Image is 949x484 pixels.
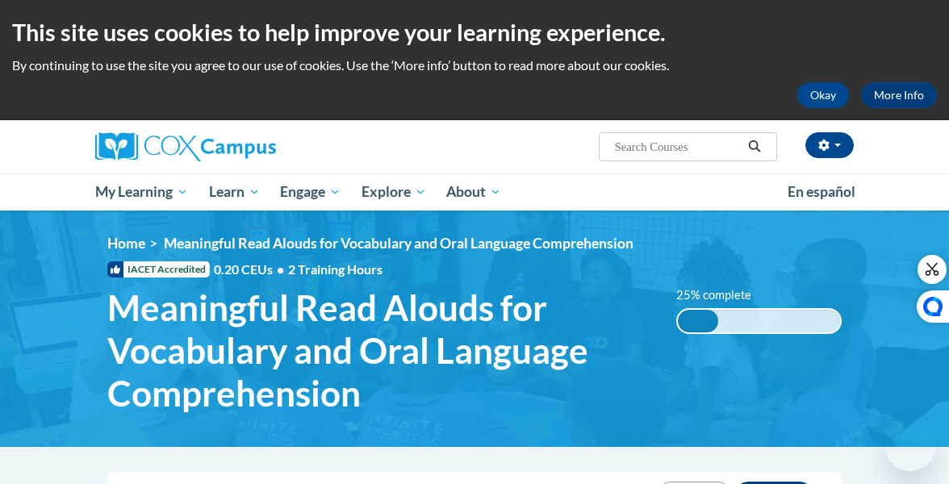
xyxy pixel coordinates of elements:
button: Okay [797,82,849,108]
span: My Learning [95,182,188,202]
div: 25% complete [678,310,718,332]
label: 25% complete [676,286,769,304]
button: Account Settings [805,132,854,158]
a: Home [107,235,145,252]
a: Cox Campus [95,132,332,161]
a: Explore [351,173,437,211]
input: Search Courses [613,137,742,156]
span: Engage [280,182,341,202]
a: En español [777,175,866,209]
div: Main menu [83,173,866,211]
span: En español [788,183,855,200]
img: Cox Campus [95,132,276,161]
a: My Learning [85,173,199,211]
span: • [277,261,284,277]
span: Explore [362,182,426,202]
a: Engage [270,173,351,211]
span: About [446,182,501,202]
button: Search [742,137,767,156]
a: More Info [861,82,937,108]
p: By continuing to use the site you agree to our use of cookies. Use the ‘More info’ button to read... [12,56,937,74]
span: 2 Training Hours [288,261,383,277]
span: Meaningful Read Alouds for Vocabulary and Oral Language Comprehension [164,235,633,252]
span: 0.20 CEUs [214,261,288,278]
a: About [437,173,512,211]
span: Meaningful Read Alouds for Vocabulary and Oral Language Comprehension [107,286,652,414]
span: IACET Accredited [107,261,210,277]
span: Learn [209,182,260,202]
a: Learn [199,173,270,211]
h2: This site uses cookies to help improve your learning experience. [12,16,937,48]
iframe: Button to launch messaging window [884,419,936,471]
